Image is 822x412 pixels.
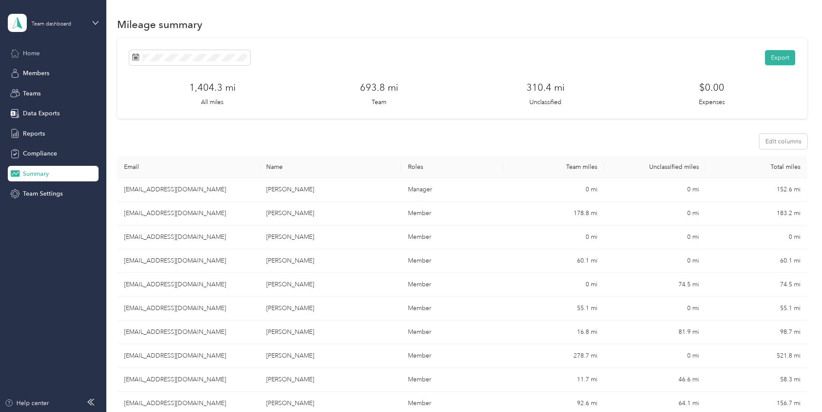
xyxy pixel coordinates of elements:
td: Member [401,273,503,297]
td: 60.1 mi [503,249,604,273]
button: Help center [5,399,49,408]
span: Compliance [23,149,57,158]
th: Name [259,156,401,178]
td: jsaavedra@ccfs.com [117,225,259,249]
p: Expenses [699,98,725,107]
th: Roles [401,156,503,178]
td: 0 mi [604,297,706,320]
td: Member [401,297,503,320]
span: Team Settings [23,189,63,198]
td: Khalid Baylis [259,368,401,392]
td: Mike Markwiese [259,320,401,344]
td: Dakota Elam [259,297,401,320]
td: Jeff Fragola [259,344,401,368]
h3: 310.4 mi [526,80,564,95]
div: Team dashboard [32,22,71,27]
p: Team [372,98,386,107]
td: pjordan@ccfs.com [117,273,259,297]
p: All miles [201,98,223,107]
td: mmarkwiese@ccfs.com [117,320,259,344]
td: Alex Botsford [259,178,401,202]
button: Export [765,50,795,65]
button: Edit columns [759,134,807,149]
td: 152.6 mi [706,178,807,202]
td: Member [401,320,503,344]
td: 58.3 mi [706,368,807,392]
h3: 693.8 mi [360,80,398,95]
td: 183.2 mi [706,202,807,225]
th: Email [117,156,259,178]
td: 16.8 mi [503,320,604,344]
td: 46.6 mi [604,368,706,392]
h3: 1,404.3 mi [189,80,236,95]
td: 0 mi [503,178,604,202]
span: Teams [23,89,41,98]
td: tbentz@ccfs.com [117,202,259,225]
td: delam@ccfs.com [117,297,259,320]
p: Unclassified [529,98,561,107]
td: 0 mi [503,225,604,249]
th: Unclassified miles [604,156,706,178]
td: 60.1 mi [706,249,807,273]
td: 55.1 mi [706,297,807,320]
td: Jordan Saavedra [259,225,401,249]
span: Home [23,49,40,58]
span: Data Exports [23,109,60,118]
td: Member [401,225,503,249]
td: 55.1 mi [503,297,604,320]
td: 74.5 mi [604,273,706,297]
td: Member [401,249,503,273]
td: jfragola@ccfs.com [117,344,259,368]
td: abotsford@ccfs.com [117,178,259,202]
h3: $0.00 [699,80,724,95]
td: Paul Jordan [259,273,401,297]
span: Members [23,69,49,78]
td: Yael Yisrael [259,249,401,273]
td: 11.7 mi [503,368,604,392]
td: 278.7 mi [503,344,604,368]
td: 0 mi [503,273,604,297]
span: Reports [23,129,45,138]
td: 74.5 mi [706,273,807,297]
td: Tanner Bentz [259,202,401,225]
td: 0 mi [604,225,706,249]
td: 0 mi [604,202,706,225]
th: Total miles [706,156,807,178]
td: Manager [401,178,503,202]
td: 178.8 mi [503,202,604,225]
td: Member [401,202,503,225]
td: Member [401,344,503,368]
td: 0 mi [604,344,706,368]
th: Team miles [503,156,604,178]
h1: Mileage summary [117,20,202,29]
span: Summary [23,169,49,178]
td: Member [401,368,503,392]
td: 0 mi [604,178,706,202]
td: 521.8 mi [706,344,807,368]
td: 0 mi [706,225,807,249]
td: 0 mi [604,249,706,273]
iframe: Everlance-gr Chat Button Frame [774,364,822,412]
td: kbaylis@ccfs.com [117,368,259,392]
td: yyisrael@ccfs.com [117,249,259,273]
td: 98.7 mi [706,320,807,344]
td: 81.9 mi [604,320,706,344]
